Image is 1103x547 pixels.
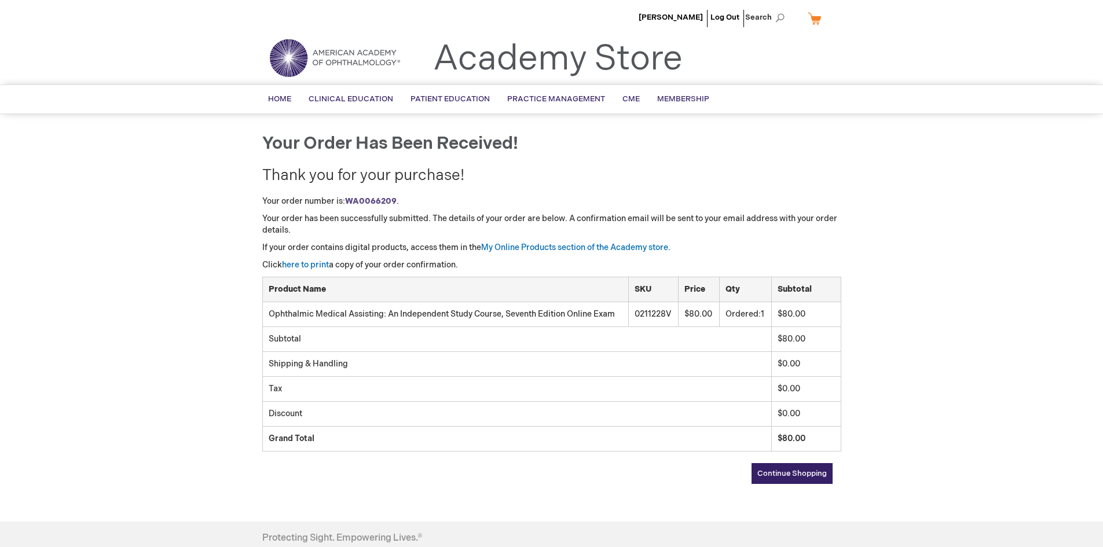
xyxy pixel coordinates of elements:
p: If your order contains digital products, access them in the [262,242,841,254]
td: 0211228V [629,302,679,326]
a: Academy Store [433,38,683,80]
td: $0.00 [771,377,841,402]
a: here to print [282,260,329,270]
span: Practice Management [507,94,605,104]
td: $0.00 [771,352,841,377]
span: Ordered: [725,309,761,319]
h2: Thank you for your purchase! [262,168,841,185]
th: SKU [629,277,679,302]
span: Clinical Education [309,94,393,104]
td: Subtotal [262,327,771,352]
td: $80.00 [771,302,841,326]
a: My Online Products section of the Academy store. [481,243,670,252]
span: CME [622,94,640,104]
th: Price [679,277,720,302]
th: Qty [719,277,771,302]
td: Grand Total [262,427,771,451]
td: Ophthalmic Medical Assisting: An Independent Study Course, Seventh Edition Online Exam [262,302,629,326]
span: Home [268,94,291,104]
span: Continue Shopping [757,469,827,478]
p: Click a copy of your order confirmation. [262,259,841,271]
p: Your order has been successfully submitted. The details of your order are below. A confirmation e... [262,213,841,236]
th: Subtotal [771,277,841,302]
h4: Protecting Sight. Empowering Lives.® [262,533,422,544]
span: Search [745,6,789,29]
td: Shipping & Handling [262,352,771,377]
th: Product Name [262,277,629,302]
td: Discount [262,402,771,427]
span: Patient Education [411,94,490,104]
td: $80.00 [771,327,841,352]
td: $80.00 [679,302,720,326]
td: Tax [262,377,771,402]
a: Log Out [710,13,739,22]
td: $0.00 [771,402,841,427]
td: $80.00 [771,427,841,451]
span: Membership [657,94,709,104]
td: 1 [719,302,771,326]
span: Your order has been received! [262,133,518,154]
a: [PERSON_NAME] [639,13,703,22]
a: Continue Shopping [752,463,833,484]
p: Your order number is: . [262,196,841,207]
a: WA0066209 [345,196,397,206]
